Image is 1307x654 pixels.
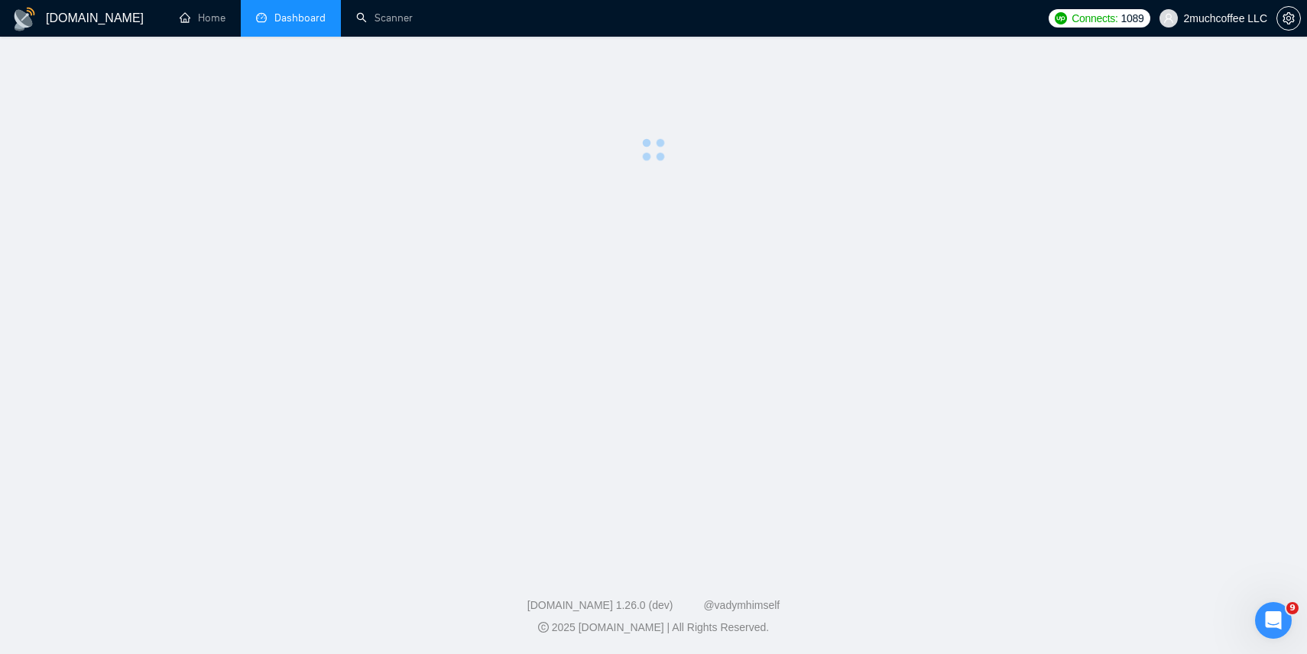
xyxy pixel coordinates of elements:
button: setting [1276,6,1301,31]
a: searchScanner [356,11,413,24]
span: dashboard [256,12,267,23]
span: Dashboard [274,11,326,24]
span: 1089 [1121,10,1144,27]
a: homeHome [180,11,225,24]
span: copyright [538,622,549,633]
iframe: Intercom live chat [1255,602,1292,639]
div: 2025 [DOMAIN_NAME] | All Rights Reserved. [12,620,1295,636]
img: logo [12,7,37,31]
a: [DOMAIN_NAME] 1.26.0 (dev) [527,599,673,611]
span: setting [1277,12,1300,24]
span: Connects: [1072,10,1117,27]
a: setting [1276,12,1301,24]
a: @vadymhimself [703,599,780,611]
span: 9 [1286,602,1299,614]
span: user [1163,13,1174,24]
img: upwork-logo.png [1055,12,1067,24]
